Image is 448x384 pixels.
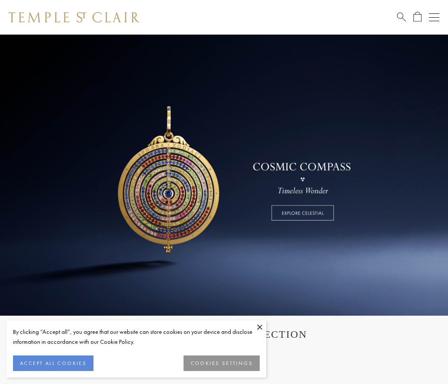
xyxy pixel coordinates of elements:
img: Temple St. Clair [9,12,139,22]
a: Open Shopping Bag [413,12,422,22]
a: Search [397,12,406,22]
button: Open navigation [429,12,439,22]
button: ACCEPT ALL COOKIES [13,355,93,371]
div: By clicking “Accept all”, you agree that our website can store cookies on your device and disclos... [13,327,260,347]
button: COOKIES SETTINGS [184,355,260,371]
